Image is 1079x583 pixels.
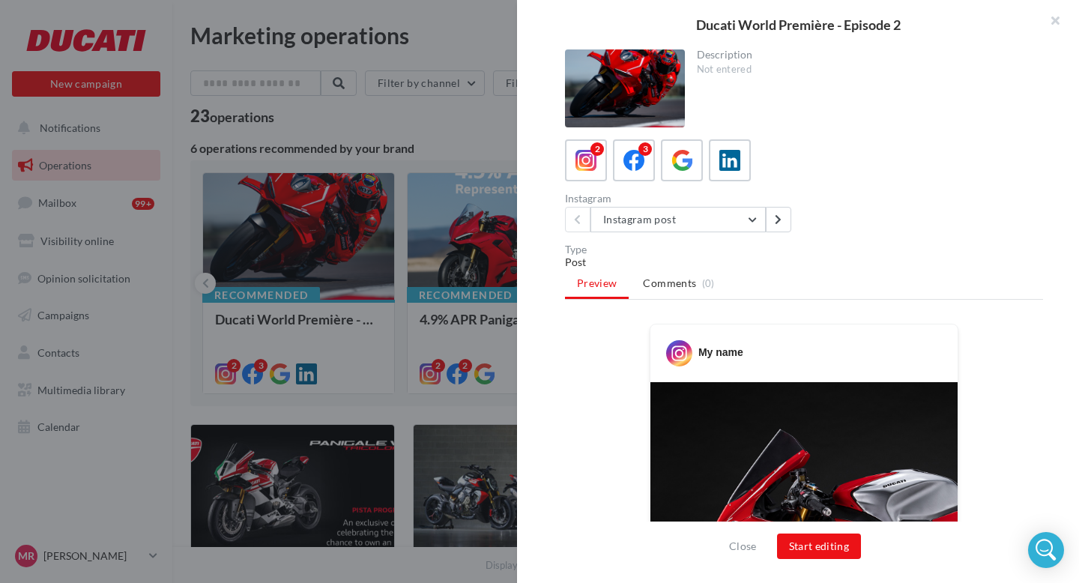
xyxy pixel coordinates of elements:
button: Instagram post [590,207,766,232]
div: Type [565,244,1043,255]
div: Ducati World Première - Episode 2 [541,18,1055,31]
div: 3 [638,142,652,156]
div: Post [565,255,1043,270]
div: My name [698,345,743,360]
div: Instagram [565,193,798,204]
span: Comments [643,276,696,291]
span: (0) [702,277,715,289]
div: Open Intercom Messenger [1028,532,1064,568]
div: 2 [590,142,604,156]
div: Description [697,49,1032,60]
div: Not entered [697,63,1032,76]
button: Close [723,537,763,555]
button: Start editing [777,534,862,559]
